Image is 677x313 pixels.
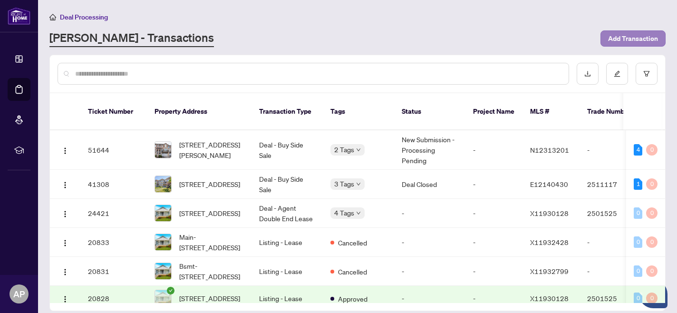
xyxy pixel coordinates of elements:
[251,170,323,199] td: Deal - Buy Side Sale
[80,130,147,170] td: 51644
[606,63,628,85] button: edit
[179,261,244,282] span: Bsmt-[STREET_ADDRESS]
[179,139,244,160] span: [STREET_ADDRESS][PERSON_NAME]
[356,147,361,152] span: down
[338,237,367,248] span: Cancelled
[61,295,69,303] img: Logo
[167,287,174,294] span: check-circle
[155,290,171,306] img: thumbnail-img
[80,257,147,286] td: 20831
[530,146,569,154] span: N12313201
[155,205,171,221] img: thumbnail-img
[465,228,522,257] td: -
[646,144,658,156] div: 0
[323,93,394,130] th: Tags
[580,130,646,170] td: -
[338,266,367,277] span: Cancelled
[577,63,599,85] button: download
[646,178,658,190] div: 0
[634,207,642,219] div: 0
[80,286,147,311] td: 20828
[530,209,569,217] span: X11930128
[58,291,73,306] button: Logo
[530,180,568,188] span: E12140430
[49,14,56,20] span: home
[58,264,73,279] button: Logo
[61,147,69,155] img: Logo
[634,144,642,156] div: 4
[646,265,658,277] div: 0
[600,30,666,47] button: Add Transaction
[61,181,69,189] img: Logo
[394,199,465,228] td: -
[394,93,465,130] th: Status
[60,13,108,21] span: Deal Processing
[580,286,646,311] td: 2501525
[58,176,73,192] button: Logo
[155,263,171,279] img: thumbnail-img
[634,236,642,248] div: 0
[530,238,569,246] span: X11932428
[465,170,522,199] td: -
[465,130,522,170] td: -
[179,179,240,189] span: [STREET_ADDRESS]
[580,93,646,130] th: Trade Number
[58,205,73,221] button: Logo
[155,176,171,192] img: thumbnail-img
[646,207,658,219] div: 0
[334,178,354,189] span: 3 Tags
[338,293,368,304] span: Approved
[179,232,244,253] span: Main-[STREET_ADDRESS]
[636,63,658,85] button: filter
[251,286,323,311] td: Listing - Lease
[61,268,69,276] img: Logo
[522,93,580,130] th: MLS #
[580,170,646,199] td: 2511117
[465,93,522,130] th: Project Name
[530,294,569,303] span: X11930128
[179,208,240,218] span: [STREET_ADDRESS]
[530,267,569,275] span: X11932799
[634,178,642,190] div: 1
[634,265,642,277] div: 0
[465,257,522,286] td: -
[251,93,323,130] th: Transaction Type
[634,293,642,304] div: 0
[80,93,147,130] th: Ticket Number
[58,142,73,157] button: Logo
[580,257,646,286] td: -
[394,228,465,257] td: -
[155,234,171,250] img: thumbnail-img
[356,182,361,186] span: down
[80,199,147,228] td: 24421
[251,257,323,286] td: Listing - Lease
[251,199,323,228] td: Deal - Agent Double End Lease
[8,7,30,25] img: logo
[580,228,646,257] td: -
[608,31,658,46] span: Add Transaction
[58,235,73,250] button: Logo
[13,287,25,301] span: AP
[584,70,591,77] span: download
[356,211,361,215] span: down
[179,293,240,303] span: [STREET_ADDRESS]
[394,170,465,199] td: Deal Closed
[334,144,354,155] span: 2 Tags
[80,170,147,199] td: 41308
[465,286,522,311] td: -
[646,236,658,248] div: 0
[580,199,646,228] td: 2501525
[61,239,69,247] img: Logo
[465,199,522,228] td: -
[80,228,147,257] td: 20833
[155,142,171,158] img: thumbnail-img
[251,228,323,257] td: Listing - Lease
[394,286,465,311] td: -
[614,70,620,77] span: edit
[394,257,465,286] td: -
[646,293,658,304] div: 0
[147,93,251,130] th: Property Address
[394,130,465,170] td: New Submission - Processing Pending
[251,130,323,170] td: Deal - Buy Side Sale
[61,210,69,218] img: Logo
